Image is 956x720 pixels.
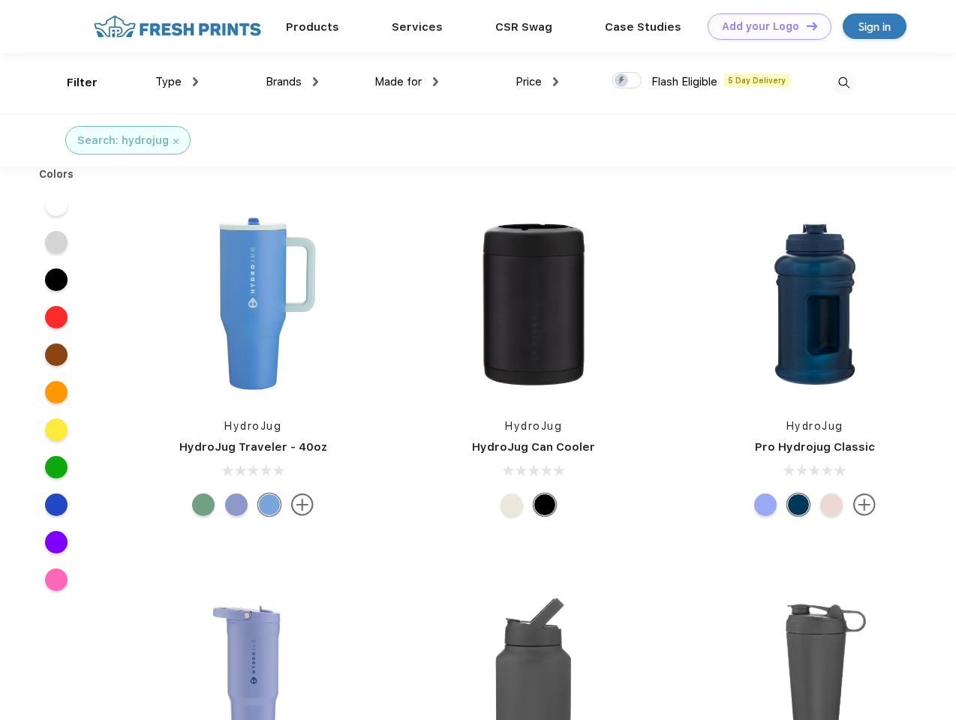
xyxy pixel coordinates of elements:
img: func=resize&h=266 [715,204,915,403]
span: 5 Day Delivery [723,73,790,87]
img: more.svg [291,493,314,516]
div: Cream [501,493,523,516]
a: HydroJug [786,420,843,432]
a: Sign in [843,13,906,39]
div: Peri [225,493,248,516]
img: dropdown.png [433,77,438,86]
div: Hyper Blue [754,493,777,516]
div: Black [534,493,556,516]
div: Riptide [258,493,281,516]
div: Pink Sand [820,493,843,516]
img: fo%20logo%202.webp [89,13,266,40]
img: filter_cancel.svg [173,139,179,144]
img: dropdown.png [193,77,198,86]
img: DT [807,22,817,30]
a: HydroJug Traveler - 40oz [179,440,327,454]
span: Made for [374,75,422,88]
img: dropdown.png [313,77,318,86]
span: Type [155,75,182,88]
div: Colors [28,166,86,182]
img: func=resize&h=266 [153,204,353,403]
span: Flash Eligible [651,75,717,88]
div: Search: hydrojug [77,133,169,148]
div: Sign in [858,18,891,35]
div: Add your Logo [722,20,799,33]
img: func=resize&h=266 [434,204,633,403]
div: Navy [787,493,810,516]
a: HydroJug Can Cooler [472,440,595,454]
a: Products [286,20,339,34]
img: desktop_search.svg [831,70,856,95]
a: HydroJug [505,420,562,432]
span: Brands [266,75,302,88]
a: HydroJug [224,420,281,432]
div: Sage [192,493,215,516]
a: Pro Hydrojug Classic [755,440,875,454]
div: Filter [67,74,98,91]
img: more.svg [853,493,876,516]
img: dropdown.png [553,77,558,86]
span: Price [516,75,542,88]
